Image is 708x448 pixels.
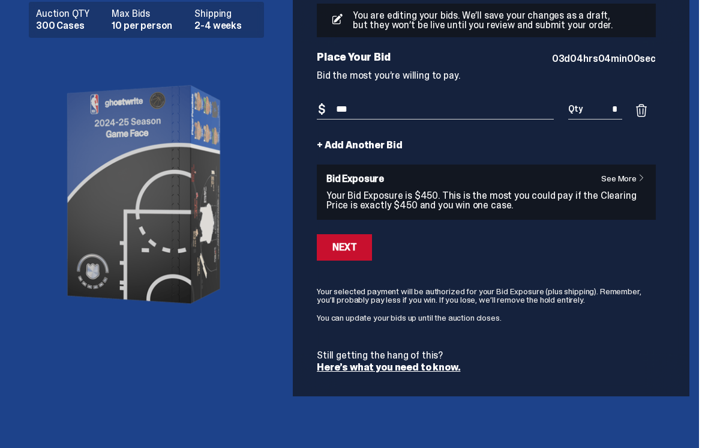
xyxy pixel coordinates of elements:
[112,9,187,19] dt: Max Bids
[317,313,656,322] p: You can update your bids up until the auction closes.
[568,104,583,113] span: Qty
[317,287,656,304] p: Your selected payment will be authorized for your Bid Exposure (plus shipping). Remember, you’ll ...
[317,71,656,80] p: Bid the most you’re willing to pay.
[112,21,187,31] dd: 10 per person
[348,11,622,30] p: You are editing your bids. We’ll save your changes as a draft, but they won’t be live until you r...
[194,21,257,31] dd: 2-4 weeks
[326,191,646,210] p: Your Bid Exposure is $450. This is the most you could pay if the Clearing Price is exactly $450 a...
[317,141,402,150] a: + Add Another Bid
[601,174,651,183] a: See More
[326,174,646,184] h6: Bid Exposure
[317,234,372,261] button: Next
[29,47,264,342] img: product image
[332,243,356,252] div: Next
[627,52,640,65] span: 00
[36,9,104,19] dt: Auction QTY
[317,361,460,374] a: Here’s what you need to know.
[552,52,565,65] span: 03
[552,54,656,64] p: d hrs min sec
[318,103,325,115] span: $
[317,351,656,360] p: Still getting the hang of this?
[598,52,611,65] span: 04
[570,52,583,65] span: 04
[317,52,552,62] p: Place Your Bid
[194,9,257,19] dt: Shipping
[36,21,104,31] dd: 300 Cases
